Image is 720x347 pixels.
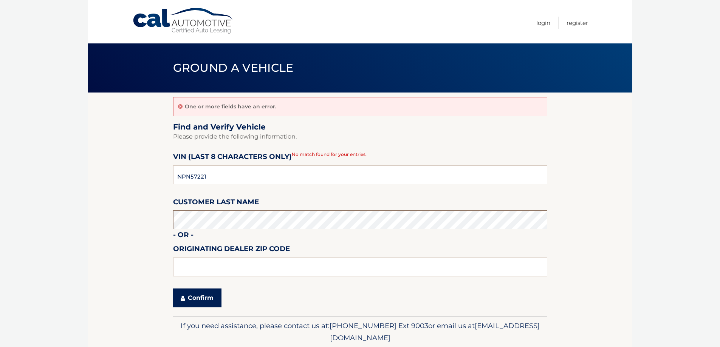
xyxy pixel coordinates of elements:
span: Ground a Vehicle [173,61,294,75]
span: [PHONE_NUMBER] Ext 9003 [330,321,428,330]
p: Please provide the following information. [173,131,547,142]
span: [EMAIL_ADDRESS][DOMAIN_NAME] [330,321,540,342]
p: One or more fields have an error. [185,103,276,110]
span: No match found for your entries. [292,151,367,157]
a: Register [567,17,588,29]
label: - or - [173,229,194,243]
label: Customer Last Name [173,196,259,210]
label: VIN (last 8 characters only) [173,151,292,165]
h2: Find and Verify Vehicle [173,122,547,132]
button: Confirm [173,288,221,307]
p: If you need assistance, please contact us at: or email us at [178,320,542,344]
label: Originating Dealer Zip Code [173,243,290,257]
a: Login [536,17,550,29]
a: Cal Automotive [132,8,234,34]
